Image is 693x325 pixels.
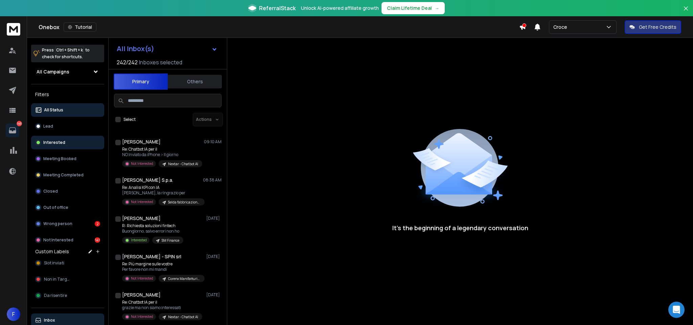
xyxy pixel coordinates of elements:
p: 09:10 AM [204,139,222,145]
p: Interested [43,140,65,145]
button: Others [168,74,222,89]
button: Meeting Booked [31,152,104,166]
p: Meeting Completed [43,172,84,178]
p: Not Interested [43,237,73,243]
p: Not Interested [131,276,153,281]
span: Non in Target [44,277,71,282]
button: Close banner [682,4,690,20]
button: Claim Lifetime Deal→ [382,2,445,14]
p: Re: Chatbot IA per il [122,300,202,305]
p: Unlock AI-powered affiliate growth [301,5,379,12]
button: Wrong person2 [31,217,104,231]
div: Open Intercom Messenger [668,302,685,318]
p: [DATE] [206,216,222,221]
button: All Inbox(s) [111,42,223,56]
button: Slot inviati [31,256,104,270]
p: Nextar - Chatbot AI [168,161,198,167]
span: Ctrl + Shift + k [55,46,84,54]
button: Closed [31,185,104,198]
button: Meeting Completed [31,168,104,182]
p: Croce [553,24,570,30]
h1: [PERSON_NAME] [122,291,161,298]
a: 143 [6,124,19,137]
p: [DATE] [206,292,222,298]
p: Not Interested [131,314,153,319]
p: Selda fabbricazione - ottobre [168,200,201,205]
p: Re: Chatbot IA per il [122,147,202,152]
p: Press to check for shortcuts. [42,47,90,60]
div: 141 [95,237,100,243]
button: Interested [31,136,104,149]
span: Slot inviati [44,260,64,266]
p: Wrong person [43,221,72,226]
button: Not Interested141 [31,233,104,247]
p: Out of office [43,205,68,210]
p: 143 [17,121,22,126]
p: [DATE] [206,254,222,259]
p: Closed [43,189,58,194]
p: Re: Analisi KPI con IA [122,185,203,190]
button: Non in Target [31,273,104,286]
button: Tutorial [64,22,96,32]
p: NO Inviato da iPhone > Il giorno [122,152,202,157]
p: SM Finance [162,238,179,243]
button: Primary [114,73,168,90]
p: It’s the beginning of a legendary conversation [392,223,528,233]
p: Interested [131,238,147,243]
h1: [PERSON_NAME] S.p.a. [122,177,173,183]
p: Not Interested [131,161,153,166]
button: Lead [31,120,104,133]
h1: [PERSON_NAME] [122,215,161,222]
h1: [PERSON_NAME] [122,138,161,145]
p: Nextar - Chatbot AI [168,315,198,320]
p: Not Interested [131,199,153,204]
p: Buongiorno, salvo errori non ho [122,229,183,234]
p: Per favore non mi mandi [122,267,203,272]
p: grazie ma non siamo interessati [122,305,202,310]
span: ReferralStack [259,4,296,12]
p: Corenx Manifatturiero [168,276,201,281]
span: 242 / 242 [117,58,138,66]
button: All Status [31,103,104,117]
span: Da risentire [44,293,67,298]
div: Onebox [39,22,519,32]
label: Select [123,117,136,122]
p: 08:38 AM [203,177,222,183]
button: F [7,307,20,321]
h1: [PERSON_NAME] - SPIN srl [122,253,181,260]
p: Get Free Credits [639,24,676,30]
div: 2 [95,221,100,226]
button: All Campaigns [31,65,104,79]
p: Re: Più margine sulle vostre [122,261,203,267]
p: All Status [44,107,63,113]
p: [PERSON_NAME], la ringrazio per [122,190,203,196]
button: Get Free Credits [625,20,681,34]
p: R: Richiesta soluzioni fintech [122,223,183,229]
h3: Custom Labels [35,248,69,255]
span: → [435,5,439,12]
button: Da risentire [31,289,104,302]
h3: Inboxes selected [139,58,182,66]
h1: All Campaigns [37,68,69,75]
h3: Filters [31,90,104,99]
button: Out of office [31,201,104,214]
p: Meeting Booked [43,156,76,161]
h1: All Inbox(s) [117,45,154,52]
p: Lead [43,124,53,129]
p: Inbox [44,318,55,323]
